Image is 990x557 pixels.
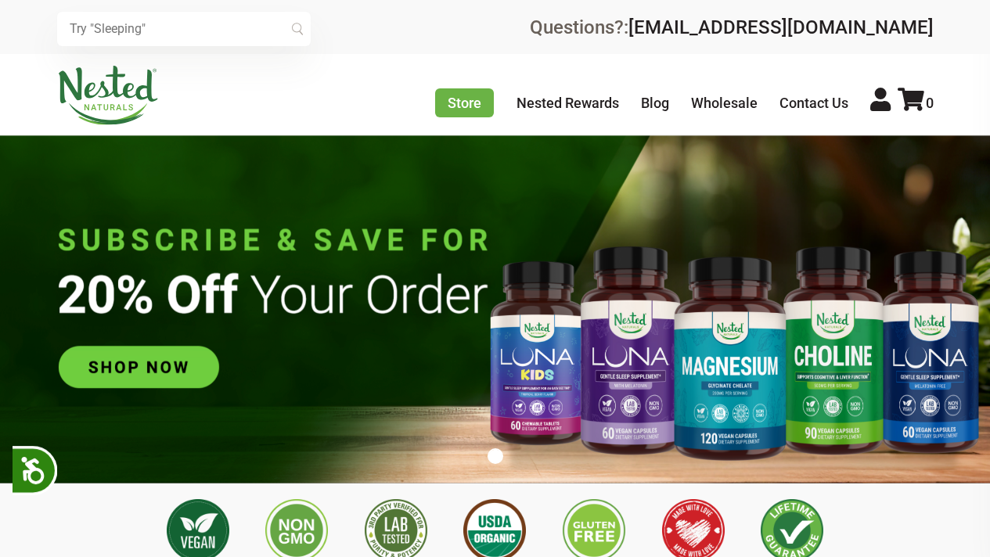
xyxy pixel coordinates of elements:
[435,88,494,117] a: Store
[926,95,934,111] span: 0
[57,12,311,46] input: Try "Sleeping"
[898,95,934,111] a: 0
[691,95,758,111] a: Wholesale
[779,95,848,111] a: Contact Us
[57,66,159,125] img: Nested Naturals
[488,448,503,464] button: 1 of 1
[628,16,934,38] a: [EMAIL_ADDRESS][DOMAIN_NAME]
[517,95,619,111] a: Nested Rewards
[641,95,669,111] a: Blog
[530,18,934,37] div: Questions?:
